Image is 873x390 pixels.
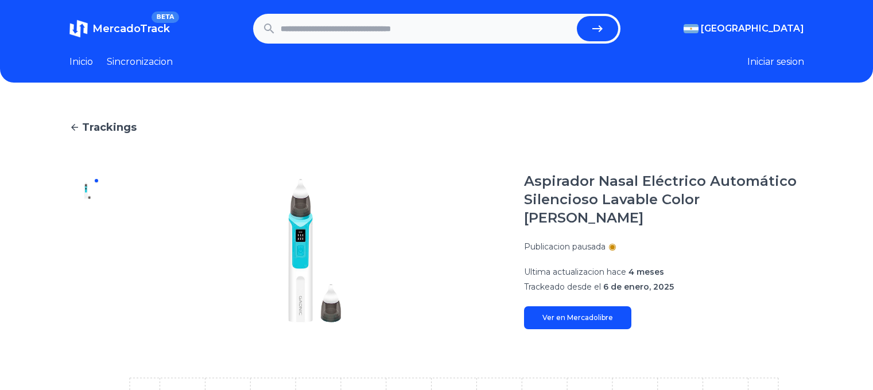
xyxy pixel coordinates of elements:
img: Argentina [684,24,699,33]
p: Publicacion pausada [524,241,606,252]
a: Ver en Mercadolibre [524,306,631,329]
a: Trackings [69,119,804,135]
img: MercadoTrack [69,19,88,38]
span: Ultima actualizacion hace [524,267,626,277]
span: MercadoTrack [92,22,170,35]
button: Iniciar sesion [747,55,804,69]
span: Trackings [82,119,137,135]
a: MercadoTrackBETA [69,19,170,38]
span: BETA [152,11,179,23]
span: [GEOGRAPHIC_DATA] [701,22,804,36]
span: Trackeado desde el [524,282,601,292]
img: Aspirador Nasal Eléctrico Automático Silencioso Lavable Color Blanco [129,172,501,329]
h1: Aspirador Nasal Eléctrico Automático Silencioso Lavable Color [PERSON_NAME] [524,172,804,227]
a: Sincronizacion [107,55,173,69]
button: [GEOGRAPHIC_DATA] [684,22,804,36]
span: 6 de enero, 2025 [603,282,674,292]
a: Inicio [69,55,93,69]
span: 4 meses [628,267,664,277]
img: Aspirador Nasal Eléctrico Automático Silencioso Lavable Color Blanco [79,181,97,200]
